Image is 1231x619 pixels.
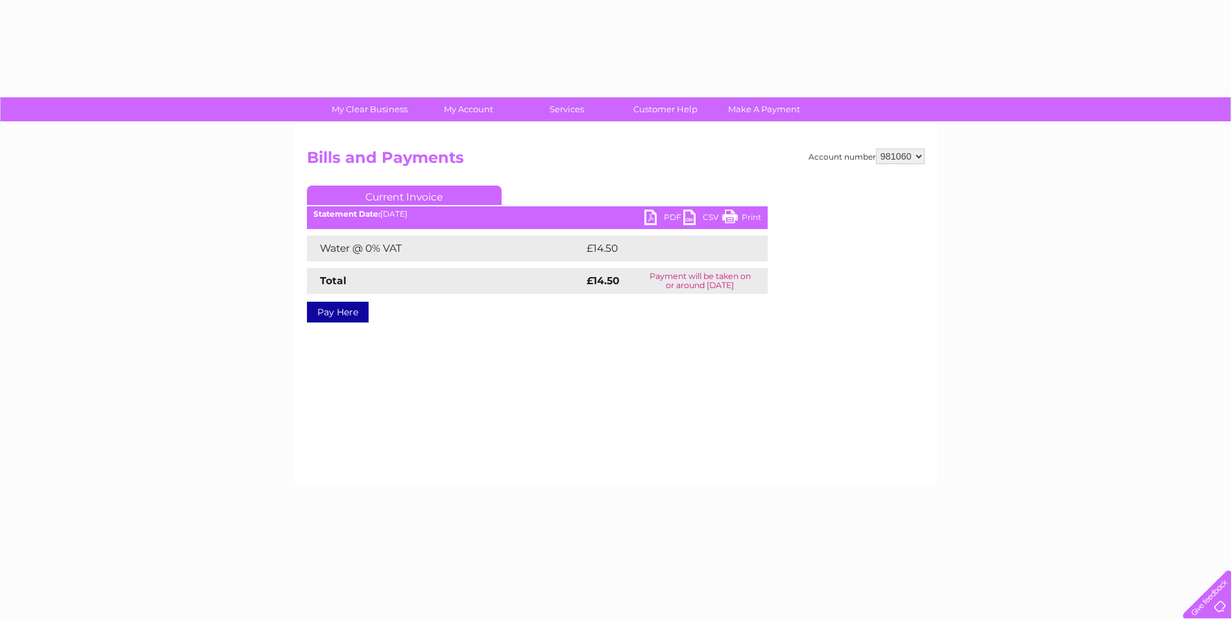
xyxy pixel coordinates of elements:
a: Pay Here [307,302,369,322]
a: Print [722,210,761,228]
strong: £14.50 [587,274,620,287]
a: My Clear Business [316,97,423,121]
td: £14.50 [583,236,740,261]
div: Account number [809,149,925,164]
td: Payment will be taken on or around [DATE] [633,268,768,294]
div: [DATE] [307,210,768,219]
a: CSV [683,210,722,228]
strong: Total [320,274,347,287]
a: Customer Help [612,97,719,121]
h2: Bills and Payments [307,149,925,173]
a: My Account [415,97,522,121]
b: Statement Date: [313,209,380,219]
a: Make A Payment [711,97,818,121]
a: Current Invoice [307,186,502,205]
a: PDF [644,210,683,228]
a: Services [513,97,620,121]
td: Water @ 0% VAT [307,236,583,261]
